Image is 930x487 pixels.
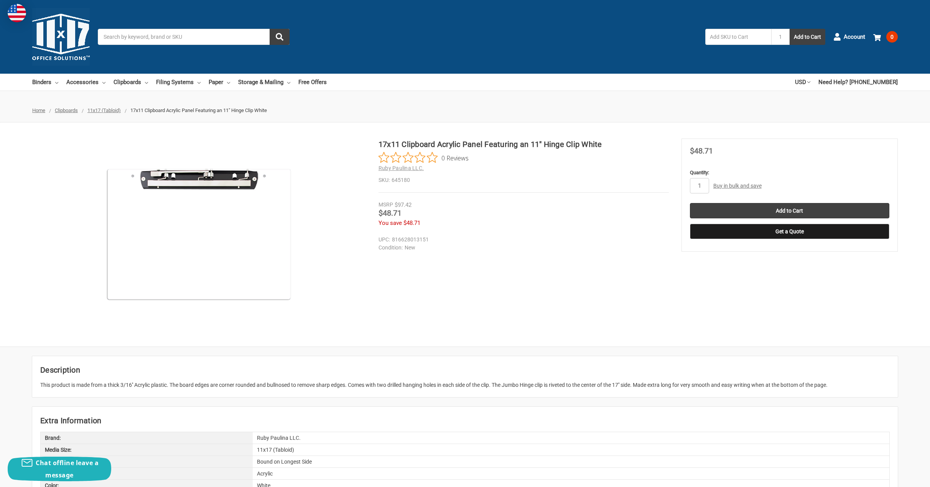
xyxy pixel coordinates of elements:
[379,220,402,226] span: You save
[395,201,412,208] span: $97.42
[32,107,45,113] a: Home
[156,74,201,91] a: Filing Systems
[130,107,267,113] span: 17x11 Clipboard Acrylic Panel Featuring an 11" Hinge Clip White
[690,203,889,218] input: Add to Cart
[790,29,825,45] button: Add to Cart
[66,74,105,91] a: Accessories
[690,146,713,155] span: $48.71
[8,457,111,481] button: Chat offline leave a message
[379,152,469,163] button: Rated 0 out of 5 stars from 0 reviews. Jump to reviews.
[690,169,889,177] label: Quantity:
[379,244,403,252] dt: Condition:
[379,236,665,244] dd: 816628013151
[40,364,890,376] h2: Description
[818,74,898,91] a: Need Help? [PHONE_NUMBER]
[32,74,58,91] a: Binders
[238,74,290,91] a: Storage & Mailing
[379,176,669,184] dd: 645180
[40,415,890,426] h2: Extra Information
[55,107,78,113] a: Clipboards
[690,224,889,239] button: Get a Quote
[36,459,99,479] span: Chat offline leave a message
[705,29,771,45] input: Add SKU to Cart
[114,74,148,91] a: Clipboards
[379,244,665,252] dd: New
[379,165,424,171] a: Ruby Paulina LLC.
[713,183,762,189] a: Buy in bulk and save
[795,74,810,91] a: USD
[379,208,402,218] span: $48.71
[886,31,898,43] span: 0
[32,8,90,66] img: 11x17.com
[298,74,327,91] a: Free Offers
[41,432,253,444] div: Brand:
[41,444,253,456] div: Media Size:
[833,27,865,47] a: Account
[253,432,889,444] div: Ruby Paulina LLC.
[379,139,669,150] h1: 17x11 Clipboard Acrylic Panel Featuring an 11" Hinge Clip White
[253,468,889,479] div: Acrylic
[403,220,420,226] span: $48.71
[253,444,889,456] div: 11x17 (Tabloid)
[379,201,393,209] div: MSRP
[253,456,889,467] div: Bound on Longest Side
[873,27,898,47] a: 0
[103,139,295,330] img: 17x11 Clipboard Acrylic Panel Featuring an 11" Hinge Clip White
[844,33,865,41] span: Account
[87,107,121,113] a: 11x17 (Tabloid)
[98,29,290,45] input: Search by keyword, brand or SKU
[8,4,26,22] img: duty and tax information for United States
[209,74,230,91] a: Paper
[379,176,390,184] dt: SKU:
[441,152,469,163] span: 0 Reviews
[41,456,253,467] div: Orientation:
[379,236,390,244] dt: UPC:
[867,466,930,487] iframe: Google Customer Reviews
[40,381,890,389] div: This product is made from a thick 3/16'' Acrylic plastic. The board edges are corner rounded and ...
[41,468,253,479] div: Panel Type:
